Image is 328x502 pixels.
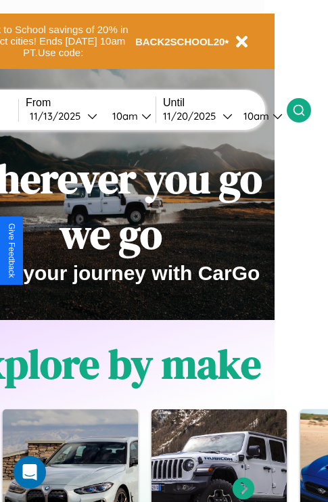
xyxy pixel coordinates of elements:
div: 11 / 13 / 2025 [30,110,87,122]
label: From [26,97,156,109]
div: Open Intercom Messenger [14,456,46,488]
div: 10am [106,110,141,122]
div: 11 / 20 / 2025 [163,110,222,122]
div: Give Feedback [7,223,16,278]
div: 10am [237,110,273,122]
b: BACK2SCHOOL20 [135,36,225,47]
button: 10am [233,109,287,123]
button: 10am [101,109,156,123]
button: 11/13/2025 [26,109,101,123]
label: Until [163,97,287,109]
